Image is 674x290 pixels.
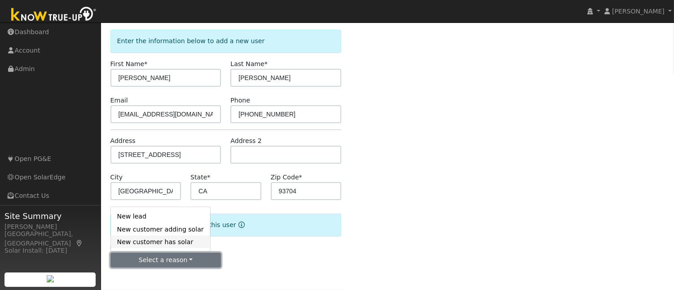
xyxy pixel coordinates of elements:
[190,173,210,182] label: State
[111,210,210,223] a: New lead
[612,8,665,15] span: [PERSON_NAME]
[4,210,96,222] span: Site Summary
[230,59,267,69] label: Last Name
[110,96,128,105] label: Email
[110,59,148,69] label: First Name
[299,174,302,181] span: Required
[230,136,262,146] label: Address 2
[207,174,210,181] span: Required
[4,222,96,232] div: [PERSON_NAME]
[75,240,84,247] a: Map
[236,221,245,228] a: Reason for new user
[47,275,54,282] img: retrieve
[230,96,250,105] label: Phone
[110,136,136,146] label: Address
[110,30,342,53] div: Enter the information below to add a new user
[110,253,221,268] button: Select a reason
[271,173,302,182] label: Zip Code
[4,246,96,255] div: Solar Install: [DATE]
[110,214,342,236] div: Select the reason for adding this user
[144,60,147,67] span: Required
[264,60,268,67] span: Required
[7,5,101,25] img: Know True-Up
[111,236,210,248] a: New customer has solar
[110,173,123,182] label: City
[111,223,210,236] a: New customer adding solar
[4,229,96,248] div: [GEOGRAPHIC_DATA], [GEOGRAPHIC_DATA]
